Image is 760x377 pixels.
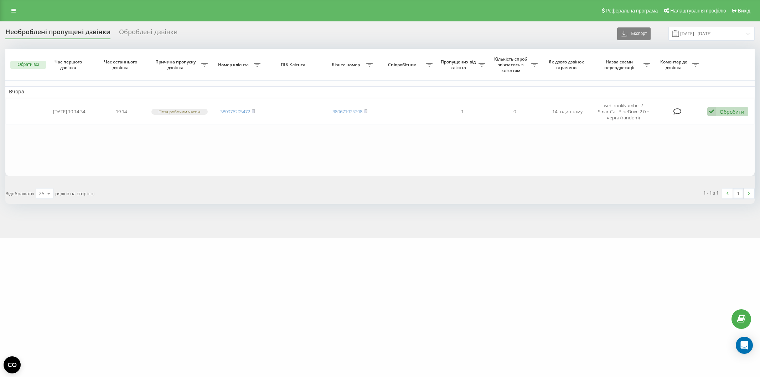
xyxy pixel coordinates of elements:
[332,108,362,115] a: 380671925208
[436,99,488,125] td: 1
[5,190,34,197] span: Відображати
[547,59,588,70] span: Як довго дзвінок втрачено
[10,61,46,69] button: Обрати всі
[5,86,755,97] td: Вчора
[327,62,366,68] span: Бізнес номер
[101,59,142,70] span: Час останнього дзвінка
[119,28,177,39] div: Оброблені дзвінки
[380,62,426,68] span: Співробітник
[736,337,753,354] div: Open Intercom Messenger
[5,28,110,39] div: Необроблені пропущені дзвінки
[597,59,643,70] span: Назва схеми переадресації
[220,108,250,115] a: 380976205472
[488,99,541,125] td: 0
[720,108,744,115] div: Обробити
[55,190,94,197] span: рядків на сторінці
[95,99,148,125] td: 19:14
[43,99,95,125] td: [DATE] 19:14:34
[440,59,479,70] span: Пропущених від клієнта
[4,356,21,373] button: Open CMP widget
[670,8,726,14] span: Налаштування профілю
[492,56,531,73] span: Кількість спроб зв'язатись з клієнтом
[617,27,651,40] button: Експорт
[541,99,594,125] td: 14 годин тому
[594,99,653,125] td: webhookNumber / SmartCall PipeDrive 2.0 + черга (random)
[733,188,744,198] a: 1
[39,190,45,197] div: 25
[738,8,750,14] span: Вихід
[657,59,692,70] span: Коментар до дзвінка
[215,62,254,68] span: Номер клієнта
[703,189,719,196] div: 1 - 1 з 1
[151,59,202,70] span: Причина пропуску дзвінка
[151,109,208,115] div: Поза робочим часом
[49,59,89,70] span: Час першого дзвінка
[270,62,317,68] span: ПІБ Клієнта
[606,8,658,14] span: Реферальна програма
